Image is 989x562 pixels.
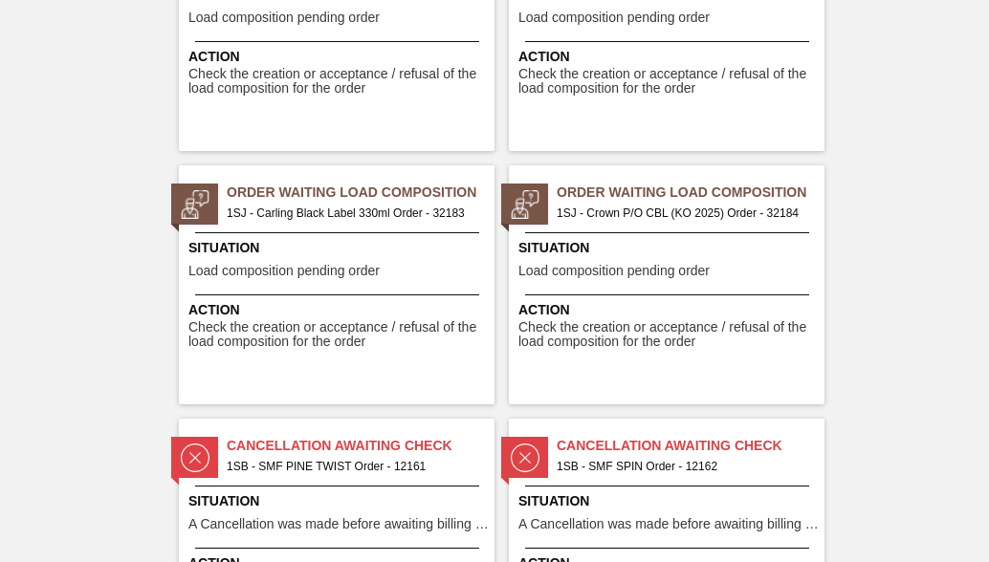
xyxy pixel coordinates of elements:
[518,11,710,25] span: Load composition pending order
[227,183,494,203] span: Order Waiting Load Composition
[518,491,820,511] span: Situation
[518,517,820,531] span: A Cancellation was made before awaiting billing stage
[181,190,209,219] img: status
[188,67,490,97] span: Check the creation or acceptance / refusal of the load composition for the order
[188,300,490,320] span: Action
[188,517,490,531] span: A Cancellation was made before awaiting billing stage
[188,320,490,350] span: Check the creation or acceptance / refusal of the load composition for the order
[181,443,209,472] img: status
[227,436,494,456] span: Cancellation Awaiting Check
[188,491,490,511] span: Situation
[518,238,820,258] span: Situation
[557,436,824,456] span: Cancellation Awaiting Check
[511,190,539,219] img: status
[557,203,809,224] span: 1SJ - Crown P/O CBL (KO 2025) Order - 32184
[227,456,479,477] span: 1SB - SMF PINE TWIST Order - 12161
[518,67,820,97] span: Check the creation or acceptance / refusal of the load composition for the order
[188,238,490,258] span: Situation
[188,264,380,278] span: Load composition pending order
[518,47,820,67] span: Action
[518,264,710,278] span: Load composition pending order
[511,443,539,472] img: status
[557,456,809,477] span: 1SB - SMF SPIN Order - 12162
[188,47,490,67] span: Action
[188,11,380,25] span: Load composition pending order
[557,183,824,203] span: Order Waiting Load Composition
[518,320,820,350] span: Check the creation or acceptance / refusal of the load composition for the order
[518,300,820,320] span: Action
[227,203,479,224] span: 1SJ - Carling Black Label 330ml Order - 32183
